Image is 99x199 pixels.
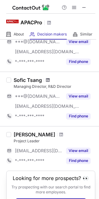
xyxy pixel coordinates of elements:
div: Sofic Tsang [14,77,42,83]
div: Managing Director, R&D Director [14,84,95,89]
button: Reveal Button [66,93,91,99]
span: About [14,32,24,37]
span: ***@[DOMAIN_NAME] [15,39,62,45]
div: [PERSON_NAME] [14,131,55,138]
span: ***@[DOMAIN_NAME] [15,93,62,99]
button: Reveal Button [66,158,91,164]
button: Reveal Button [66,113,91,119]
div: Project Leader [14,138,95,144]
span: Decision makers [37,32,67,37]
span: [EMAIL_ADDRESS][DOMAIN_NAME] [15,49,79,54]
header: Looking for more prospects? 👀 [13,175,89,181]
img: 2420196ce5f91305592d8cd5b9e412f2 [6,15,19,28]
button: Reveal Button [66,59,91,65]
h1: APACPro [20,19,42,26]
button: Reveal Button [66,39,91,45]
p: Try prospecting with our search portal to find more employees. [11,185,91,195]
img: ContactOut v5.3.10 [12,4,50,11]
button: Reveal Button [66,148,91,154]
span: Similar [80,32,92,37]
span: [EMAIL_ADDRESS][DOMAIN_NAME] [15,103,79,109]
span: [EMAIL_ADDRESS][DOMAIN_NAME] [15,148,62,154]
